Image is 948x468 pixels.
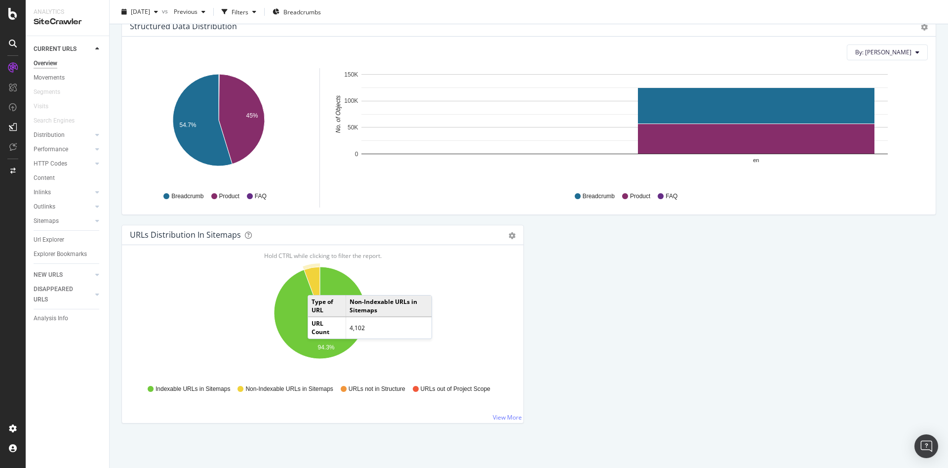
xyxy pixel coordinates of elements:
[132,68,305,183] svg: A chart.
[246,112,258,119] text: 45%
[34,249,87,259] div: Explorer Bookmarks
[493,413,522,422] a: View More
[34,270,92,280] a: NEW URLS
[34,87,70,97] a: Segments
[630,192,650,201] span: Product
[131,7,150,16] span: 2025 Oct. 10th
[34,284,92,305] a: DISAPPEARED URLS
[349,385,405,393] span: URLs not in Structure
[34,130,65,140] div: Distribution
[346,296,432,317] td: Non-Indexable URLs in Sitemaps
[34,313,68,324] div: Analysis Info
[34,144,92,155] a: Performance
[34,187,51,198] div: Inlinks
[34,235,102,245] a: Url Explorer
[34,202,92,212] a: Outlinks
[171,192,203,201] span: Breadcrumb
[245,385,333,393] span: Non-Indexable URLs in Sitemaps
[283,7,321,16] span: Breadcrumbs
[34,8,101,16] div: Analytics
[34,87,60,97] div: Segments
[34,130,92,140] a: Distribution
[332,68,916,183] svg: A chart.
[162,6,170,15] span: vs
[308,317,346,338] td: URL Count
[847,44,928,60] button: By: [PERSON_NAME]
[269,4,325,20] button: Breadcrumbs
[34,159,67,169] div: HTTP Codes
[118,4,162,20] button: [DATE]
[317,344,334,351] text: 94.3%
[583,192,615,201] span: Breadcrumb
[34,313,102,324] a: Analysis Info
[34,116,84,126] a: Search Engines
[232,7,248,16] div: Filters
[34,44,92,54] a: CURRENT URLS
[666,192,677,201] span: FAQ
[308,296,346,317] td: Type of URL
[255,192,267,201] span: FAQ
[170,7,197,16] span: Previous
[130,21,237,31] div: Structured Data Distribution
[34,73,65,83] div: Movements
[34,58,102,69] a: Overview
[34,173,55,183] div: Content
[34,101,58,112] a: Visits
[34,284,83,305] div: DISAPPEARED URLS
[34,101,48,112] div: Visits
[156,385,230,393] span: Indexable URLs in Sitemaps
[34,216,59,226] div: Sitemaps
[855,48,911,56] span: By: Lang
[509,232,515,239] div: gear
[170,4,209,20] button: Previous
[34,249,102,259] a: Explorer Bookmarks
[344,71,358,78] text: 150K
[921,24,928,31] div: gear
[34,73,102,83] a: Movements
[219,192,239,201] span: Product
[346,317,432,338] td: 4,102
[34,270,63,280] div: NEW URLS
[34,187,92,198] a: Inlinks
[34,144,68,155] div: Performance
[34,58,57,69] div: Overview
[218,4,260,20] button: Filters
[753,157,759,163] text: en
[344,97,358,104] text: 100K
[421,385,490,393] span: URLs out of Project Scope
[355,151,358,158] text: 0
[179,122,196,128] text: 54.7%
[34,16,101,28] div: SiteCrawler
[348,124,358,131] text: 50K
[34,235,64,245] div: Url Explorer
[34,159,92,169] a: HTTP Codes
[335,95,342,133] text: No. of Objects
[34,173,102,183] a: Content
[914,434,938,458] div: Open Intercom Messenger
[34,116,75,126] div: Search Engines
[34,44,77,54] div: CURRENT URLS
[130,230,241,240] div: URLs Distribution in Sitemaps
[34,216,92,226] a: Sitemaps
[130,261,510,376] svg: A chart.
[34,202,55,212] div: Outlinks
